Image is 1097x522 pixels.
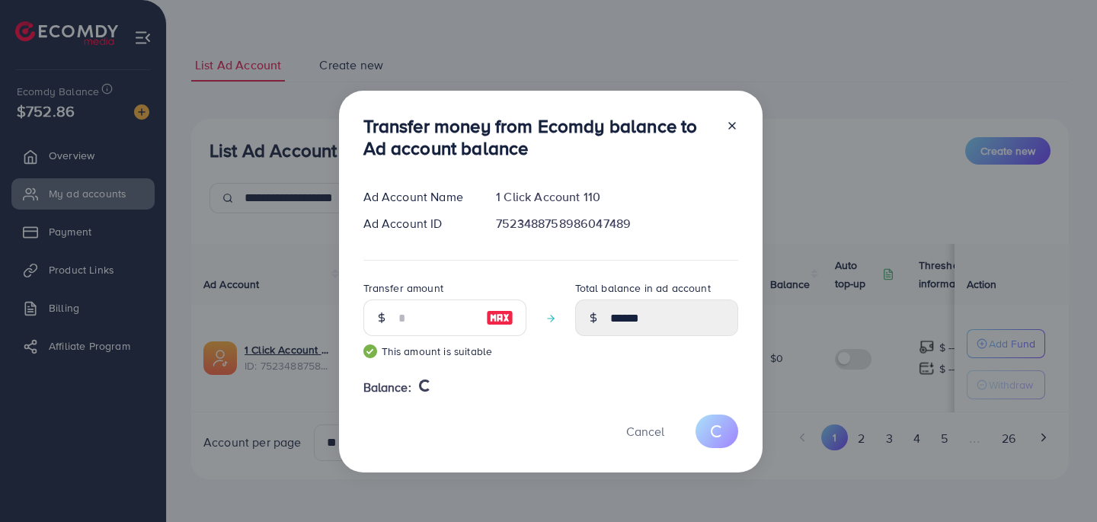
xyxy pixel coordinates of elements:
[351,188,485,206] div: Ad Account Name
[363,344,526,359] small: This amount is suitable
[351,215,485,232] div: Ad Account ID
[607,415,683,447] button: Cancel
[1032,453,1086,511] iframe: Chat
[575,280,711,296] label: Total balance in ad account
[363,379,411,396] span: Balance:
[363,280,443,296] label: Transfer amount
[363,344,377,358] img: guide
[626,423,664,440] span: Cancel
[363,115,714,159] h3: Transfer money from Ecomdy balance to Ad account balance
[486,309,513,327] img: image
[484,215,750,232] div: 7523488758986047489
[484,188,750,206] div: 1 Click Account 110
